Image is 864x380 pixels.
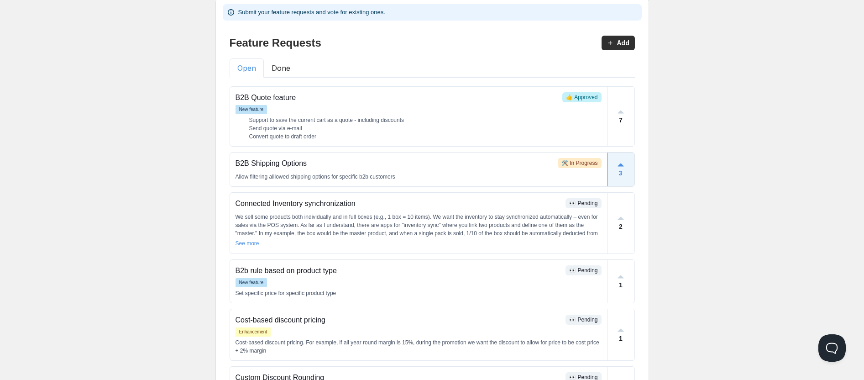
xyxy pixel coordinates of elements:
span: Enhancement [236,327,271,337]
span: 👀 Pending [569,200,597,206]
span: 👀 Pending [569,267,597,274]
li: Send quote via e-mail [249,124,602,132]
p: Set specific price for specific product type [236,289,602,297]
li: Support to save the current cart as a quote - including discounts [249,116,602,124]
p: We sell some products both individually and in full boxes (e.g., 1 box = 10 items). We want the i... [236,213,602,246]
span: New feature [236,105,267,114]
p: 1 [619,334,623,343]
p: B2b rule based on product type [236,265,562,276]
span: New feature [236,278,267,287]
p: See more [236,239,259,248]
p: Connected Inventory synchronization [236,198,562,209]
p: Allow filtering alllowed shipping options for specific b2b customers [236,173,602,181]
p: Feature Requests [230,35,321,51]
span: 👍 Approved [566,94,597,100]
button: Add [602,36,635,50]
p: B2B Shipping Options [236,158,554,169]
span: Submit your feature requests and vote for existing ones. [238,9,385,16]
p: 2 [619,222,623,232]
p: 3 [619,169,623,178]
li: Convert quote to draft order [249,132,602,141]
button: Open [230,58,264,78]
p: B2B Quote feature [236,92,559,103]
p: Cost-based discount pricing [236,315,562,326]
button: Done [264,58,298,78]
iframe: Help Scout Beacon - Open [818,334,846,362]
p: 7 [619,116,623,125]
p: 1 [619,280,623,290]
p: Cost-based discount pricing. For example, if all year round margin is 15%, during the promotion w... [236,338,602,355]
span: 🛠️ In Progress [561,160,598,166]
span: 👀 Pending [569,317,597,323]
